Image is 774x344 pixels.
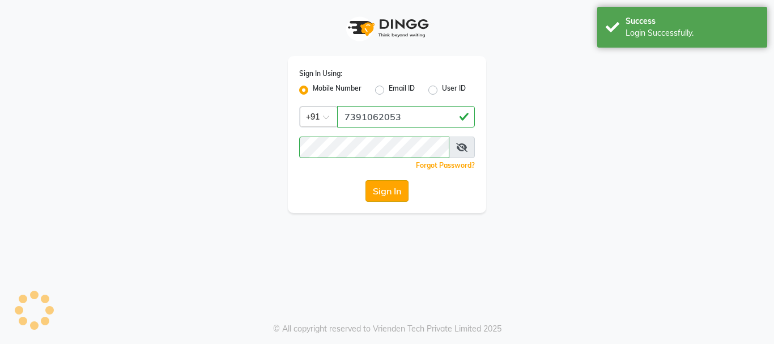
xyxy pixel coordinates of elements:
[626,15,759,27] div: Success
[313,83,362,97] label: Mobile Number
[342,11,432,45] img: logo1.svg
[442,83,466,97] label: User ID
[626,27,759,39] div: Login Successfully.
[365,180,409,202] button: Sign In
[299,69,342,79] label: Sign In Using:
[299,137,449,158] input: Username
[416,161,475,169] a: Forgot Password?
[389,83,415,97] label: Email ID
[337,106,475,128] input: Username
